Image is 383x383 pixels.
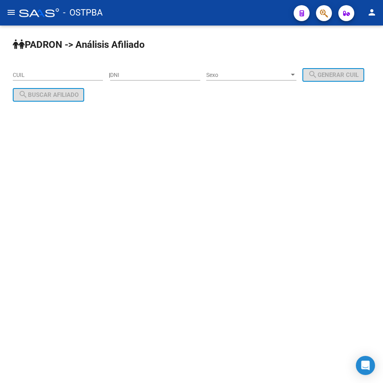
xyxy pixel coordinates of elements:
[367,8,377,17] mat-icon: person
[302,68,364,82] button: Generar CUIL
[109,72,370,78] div: |
[308,71,359,79] span: Generar CUIL
[13,39,145,50] strong: PADRON -> Análisis Afiliado
[206,72,289,79] span: Sexo
[13,88,84,102] button: Buscar afiliado
[63,4,103,22] span: - OSTPBA
[6,8,16,17] mat-icon: menu
[18,90,28,99] mat-icon: search
[18,91,79,98] span: Buscar afiliado
[308,70,318,79] mat-icon: search
[356,356,375,375] div: Open Intercom Messenger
